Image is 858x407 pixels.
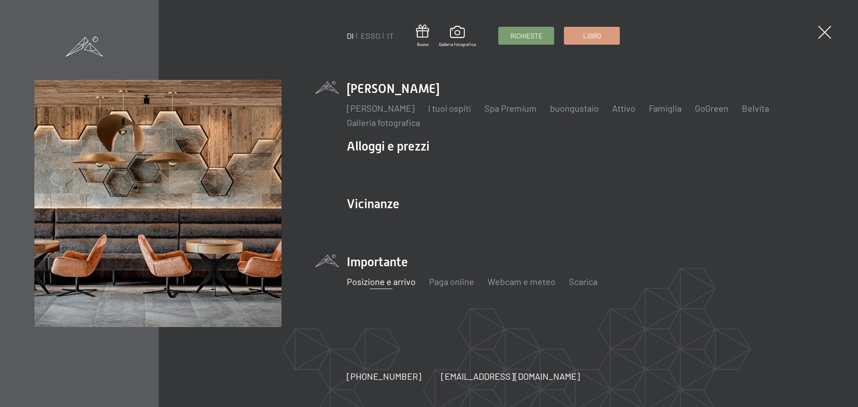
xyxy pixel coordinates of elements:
[484,103,537,113] a: Spa Premium
[347,371,421,382] font: [PHONE_NUMBER]
[742,103,769,113] a: Belvita
[34,80,282,327] img: Hotel benessere - Bar - Tavoli da gioco - Animazione per bambini
[416,25,429,47] a: Buono
[550,103,599,113] a: buongustaio
[499,27,554,44] a: Richieste
[439,42,476,47] font: Galleria fotografica
[387,31,394,41] a: IT
[417,42,429,47] font: Buono
[439,26,476,47] a: Galleria fotografica
[612,103,635,113] a: Attivo
[649,103,681,113] a: Famiglia
[347,31,354,41] a: DI
[695,103,728,113] a: GoGreen
[441,370,580,382] a: [EMAIL_ADDRESS][DOMAIN_NAME]
[347,370,421,382] a: [PHONE_NUMBER]
[510,32,543,40] font: Richieste
[347,103,415,113] a: [PERSON_NAME]
[569,276,597,287] a: Scarica
[428,103,471,113] a: I tuoi ospiti
[347,117,420,128] a: Galleria fotografica
[564,27,619,44] a: Libro
[347,276,416,287] a: Posizione e arrivo
[488,276,555,287] a: Webcam e meteo
[441,371,580,382] font: [EMAIL_ADDRESS][DOMAIN_NAME]
[429,276,474,287] a: Paga online
[583,32,601,40] font: Libro
[361,31,380,41] a: ESSO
